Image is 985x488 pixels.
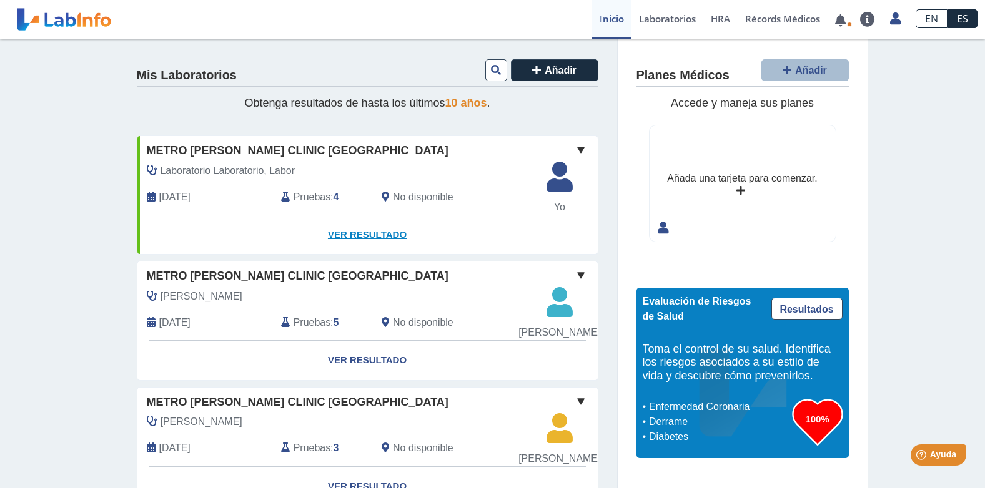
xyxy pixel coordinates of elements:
[294,315,330,330] span: Pruebas
[159,441,191,456] span: 2025-04-21
[671,97,814,109] span: Accede y maneja sus planes
[636,68,730,83] h4: Planes Médicos
[646,399,793,414] li: Enfermedad Coronaria
[643,296,751,321] span: Evaluación de Riesgos de Salud
[711,12,730,25] span: HRA
[137,68,237,83] h4: Mis Laboratorios
[137,341,598,380] a: Ver Resultado
[272,314,372,331] div: :
[272,188,372,205] div: :
[667,171,817,186] div: Añada una tarjeta para comenzar.
[761,59,849,81] button: Añadir
[334,192,339,202] b: 4
[393,190,453,205] span: No disponible
[874,439,971,474] iframe: Help widget launcher
[147,394,448,411] span: Metro [PERSON_NAME] Clinic [GEOGRAPHIC_DATA]
[646,429,793,444] li: Diabetes
[334,442,339,453] b: 3
[393,441,453,456] span: No disponible
[161,289,242,304] span: Arizmendi, Kary
[795,65,827,76] span: Añadir
[643,343,843,383] h5: Toma el control de su salud. Identifica los riesgos asociados a su estilo de vida y descubre cómo...
[771,298,843,320] a: Resultados
[793,411,843,427] h3: 100%
[545,65,577,76] span: Añadir
[161,163,295,178] span: Laboratorio Laboratorio, Labor
[272,440,372,457] div: :
[334,317,339,328] b: 5
[646,414,793,429] li: Derrame
[445,97,487,109] span: 10 años
[511,59,598,81] button: Añadir
[539,200,580,215] span: Yo
[916,9,948,28] a: EN
[137,215,598,255] a: Ver Resultado
[518,451,600,466] span: [PERSON_NAME]
[393,315,453,330] span: No disponible
[244,97,490,109] span: Obtenga resultados de hasta los últimos .
[518,325,600,340] span: [PERSON_NAME]
[294,190,330,205] span: Pruebas
[294,441,330,456] span: Pruebas
[147,142,448,159] span: Metro [PERSON_NAME] Clinic [GEOGRAPHIC_DATA]
[147,268,448,285] span: Metro [PERSON_NAME] Clinic [GEOGRAPHIC_DATA]
[159,190,191,205] span: 2025-08-29
[161,414,242,429] span: Arizmendi, Kary
[159,315,191,330] span: 2025-04-21
[948,9,978,28] a: ES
